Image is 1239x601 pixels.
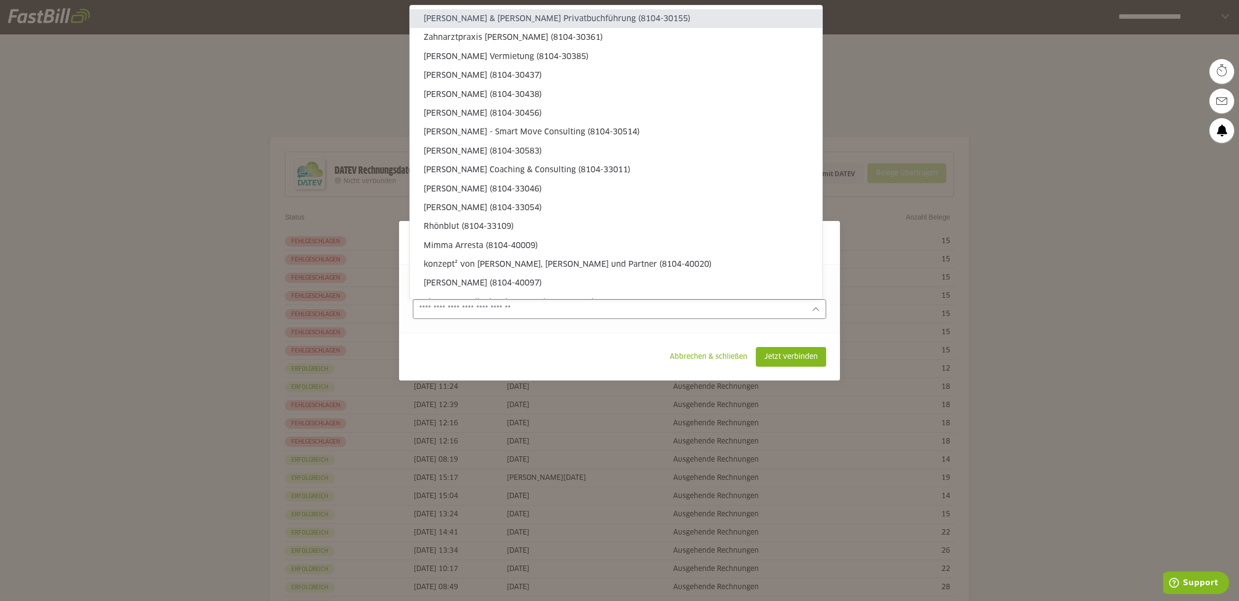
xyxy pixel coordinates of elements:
[410,198,822,217] sl-option: [PERSON_NAME] (8104-33054)
[410,47,822,66] sl-option: [PERSON_NAME] Vermietung (8104-30385)
[410,293,822,312] sl-option: pbc Kommunikationsberatung (8104-40128)
[410,217,822,236] sl-option: Rhönblut (8104-33109)
[410,123,822,141] sl-option: [PERSON_NAME] - Smart Move Consulting (8104-30514)
[410,66,822,85] sl-option: [PERSON_NAME] (8104-30437)
[410,274,822,292] sl-option: [PERSON_NAME] (8104-40097)
[410,160,822,179] sl-option: [PERSON_NAME] Coaching & Consulting (8104-33011)
[1163,571,1229,596] iframe: Öffnet ein Widget, in dem Sie weitere Informationen finden
[410,28,822,47] sl-option: Zahnarztpraxis [PERSON_NAME] (8104-30361)
[410,180,822,198] sl-option: [PERSON_NAME] (8104-33046)
[661,347,756,367] sl-button: Abbrechen & schließen
[410,85,822,104] sl-option: [PERSON_NAME] (8104-30438)
[410,9,822,28] sl-option: [PERSON_NAME] & [PERSON_NAME] Privatbuchführung (8104-30155)
[410,104,822,123] sl-option: [PERSON_NAME] (8104-30456)
[410,236,822,255] sl-option: Mimma Arresta (8104-40009)
[410,255,822,274] sl-option: konzept² von [PERSON_NAME], [PERSON_NAME] und Partner (8104-40020)
[756,347,826,367] sl-button: Jetzt verbinden
[410,142,822,160] sl-option: [PERSON_NAME] (8104-30583)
